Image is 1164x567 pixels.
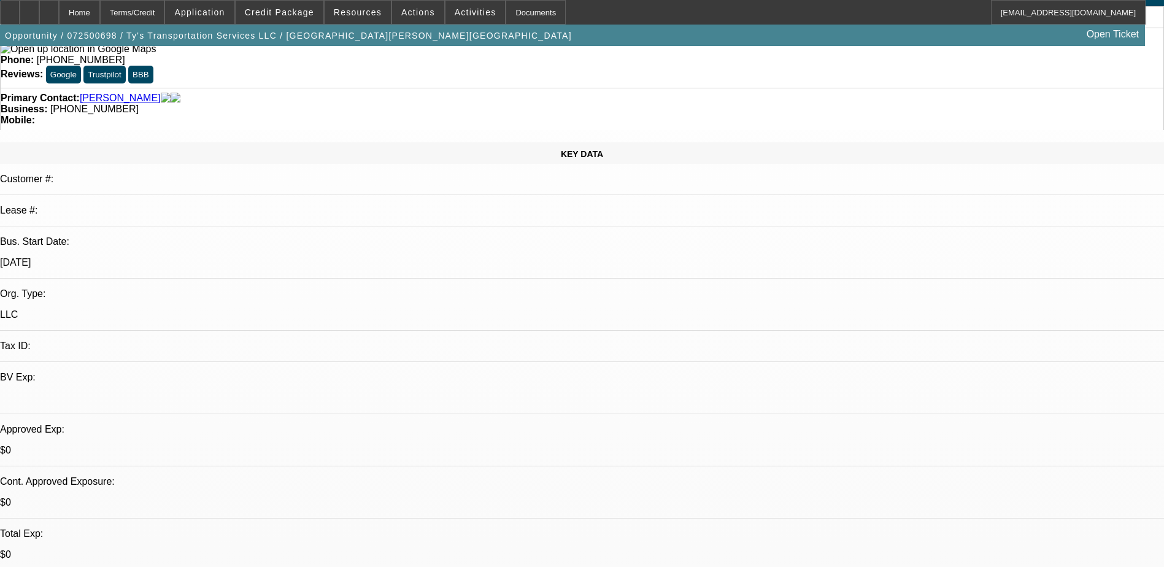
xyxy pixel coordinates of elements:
[165,1,234,24] button: Application
[50,104,139,114] span: [PHONE_NUMBER]
[1082,24,1144,45] a: Open Ticket
[171,93,180,104] img: linkedin-icon.png
[1,104,47,114] strong: Business:
[325,1,391,24] button: Resources
[401,7,435,17] span: Actions
[174,7,225,17] span: Application
[1,55,34,65] strong: Phone:
[455,7,496,17] span: Activities
[1,69,43,79] strong: Reviews:
[83,66,125,83] button: Trustpilot
[161,93,171,104] img: facebook-icon.png
[392,1,444,24] button: Actions
[5,31,572,40] span: Opportunity / 072500698 / Ty's Transportation Services LLC / [GEOGRAPHIC_DATA][PERSON_NAME][GEOGR...
[245,7,314,17] span: Credit Package
[334,7,382,17] span: Resources
[46,66,81,83] button: Google
[1,115,35,125] strong: Mobile:
[445,1,506,24] button: Activities
[561,149,603,159] span: KEY DATA
[1,93,80,104] strong: Primary Contact:
[37,55,125,65] span: [PHONE_NUMBER]
[1,44,156,54] a: View Google Maps
[236,1,323,24] button: Credit Package
[80,93,161,104] a: [PERSON_NAME]
[128,66,153,83] button: BBB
